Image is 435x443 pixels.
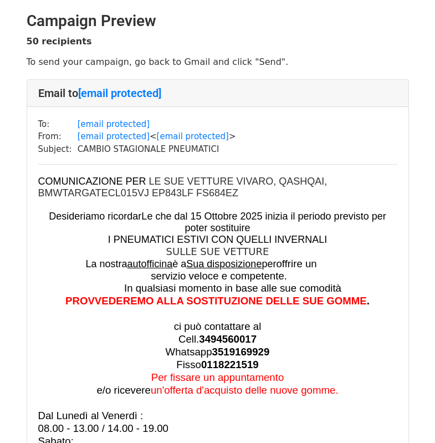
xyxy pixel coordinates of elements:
td: To: [38,118,78,131]
b: PROVVEDEREMO ALLA SOSTITUZIONE DELLE SUE GOMME [65,295,367,307]
font: un'offerta d'acquisto delle nuove gomme. [151,384,339,396]
span: COMUNICAZIONE PER [38,176,146,187]
u: autofficina [127,258,173,269]
span: VIVARO, QASHQAI, BMW [38,176,327,198]
u: Sua disposizione [186,258,262,269]
span: dal 15 Ottobre 2025 inizia il periodo previsto per poter sostituire [174,211,386,233]
a: [email protected] [78,119,150,129]
a: [email protected] [157,131,229,141]
h2: Campaign Preview [27,12,409,30]
p: To send your campaign, go back to Gmail and click "Send". [27,56,409,68]
td: From: [38,130,78,143]
a: [email protected] [78,131,150,141]
font: La nostra è a per [58,258,276,269]
span: Dal Lunedì al Venerdì : [38,410,144,421]
font: Per fissare un appuntamento [151,371,284,383]
a: [email protected] [78,86,161,100]
b: . [367,295,370,307]
span: LE SUE VETTURE [149,176,234,187]
b: 3519169929 [212,346,270,358]
h4: Email to [38,86,397,100]
span: Fisso [176,359,258,370]
strong: 50 recipients [27,36,92,47]
b: 0118221519 [201,359,259,370]
td: Subject: [38,143,78,156]
td: CAMBIO STAGIONALE PNEUMATICI [78,143,236,156]
span: TARGATE [63,187,108,198]
font: I PNEUMATICI ESTIVI CON QUELLI INVERNALI [108,234,327,245]
b: 3494560017 [199,333,257,345]
span: In qualsiasi momento in base alle sue comodità [38,282,342,294]
span: Desideriamo ricordarLe che [49,211,171,222]
span: Cell. Whatsapp [166,333,270,358]
td: < > [78,130,236,143]
span: offrire un servizio veloce e competente. [148,258,377,282]
font: e/o ricevere [96,384,150,396]
font: SULLE SUE VETTURE [166,246,269,257]
span: CL015VJ EP843LF FS684EZ [108,187,238,198]
span: ci può contattare al [174,320,262,332]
